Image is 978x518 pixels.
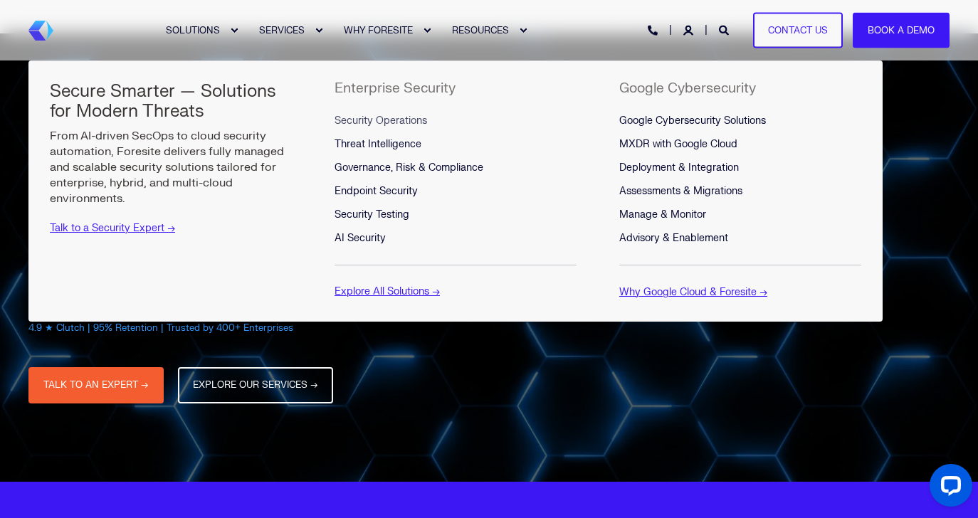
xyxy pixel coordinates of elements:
[619,232,728,244] span: Advisory & Enablement
[50,82,292,121] h5: Secure Smarter — Solutions for Modern Threats
[335,162,483,174] span: Governance, Risk & Compliance
[28,21,53,41] img: Foresite brand mark, a hexagon shape of blues with a directional arrow to the right hand side
[619,185,742,197] span: Assessments & Migrations
[50,222,175,234] a: Talk to a Security Expert →
[619,138,737,150] span: MXDR with Google Cloud
[335,138,421,150] span: Threat Intelligence
[619,115,766,127] span: Google Cybersecurity Solutions
[619,162,739,174] span: Deployment & Integration
[335,232,386,244] span: AI Security
[335,208,409,221] span: Security Testing
[178,367,333,403] a: EXPLORE OUR SERVICES →
[166,24,220,36] span: SOLUTIONS
[452,24,509,36] span: RESOURCES
[619,286,767,298] a: Why Google Cloud & Foresite →
[423,26,431,35] div: Expand WHY FORESITE
[619,82,756,95] h5: Google Cybersecurity
[28,322,293,334] span: 4.9 ★ Clutch | 95% Retention | Trusted by 400+ Enterprises
[344,24,413,36] span: WHY FORESITE
[918,458,978,518] iframe: LiveChat chat widget
[335,185,418,197] span: Endpoint Security
[683,23,696,36] a: Login
[335,115,427,127] span: Security Operations
[853,12,950,48] a: Book a Demo
[519,26,527,35] div: Expand RESOURCES
[335,82,456,95] h5: Enterprise Security
[335,285,440,297] a: Explore All Solutions →
[619,208,706,221] span: Manage & Monitor
[230,26,238,35] div: Expand SOLUTIONS
[753,12,843,48] a: Contact Us
[50,128,292,206] p: From AI-driven SecOps to cloud security automation, Foresite delivers fully managed and scalable ...
[315,26,323,35] div: Expand SERVICES
[719,23,732,36] a: Open Search
[28,21,53,41] a: Back to Home
[28,367,164,403] a: TALK TO AN EXPERT →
